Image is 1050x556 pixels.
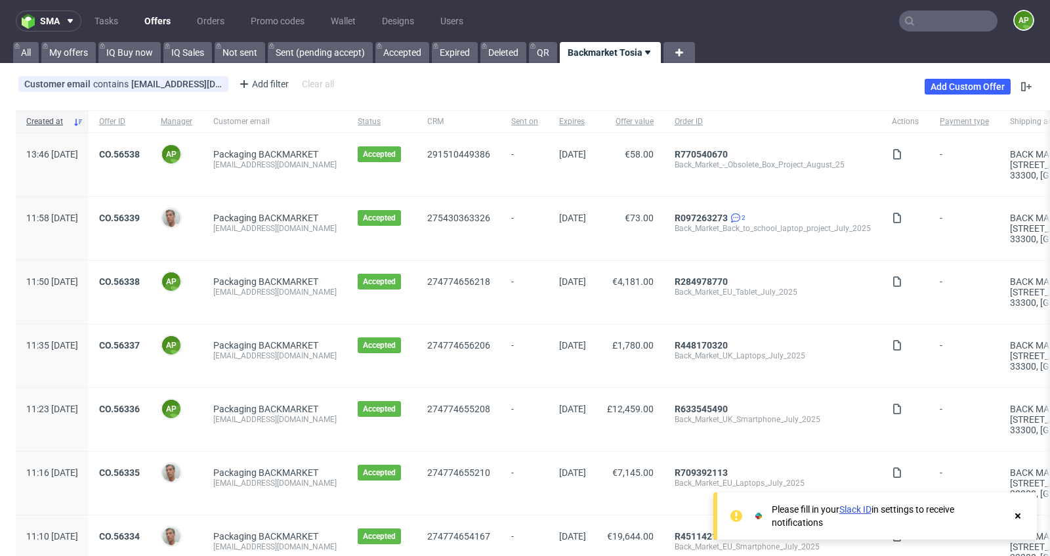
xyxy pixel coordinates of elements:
a: 274774654167 [427,531,490,542]
img: Slack [752,509,765,523]
span: £12,459.00 [607,404,654,414]
span: [DATE] [559,276,586,287]
span: [DATE] [559,467,586,478]
div: Back_Market_UK_Smartphone_July_2025 [675,414,871,425]
span: - [511,467,538,499]
span: Manager [161,116,192,127]
span: Payment type [940,116,989,127]
a: 274774656218 [427,276,490,287]
a: Slack ID [839,504,871,515]
a: Packaging BACKMARKET [213,531,318,542]
span: €7,145.00 [612,467,654,478]
a: IQ Sales [163,42,212,63]
div: Add filter [234,74,291,95]
a: Packaging BACKMARKET [213,404,318,414]
a: IQ Buy now [98,42,161,63]
a: R448170320 [675,340,728,351]
a: Tasks [87,11,126,32]
span: Created at [26,116,68,127]
div: [EMAIL_ADDRESS][DOMAIN_NAME] [213,160,337,170]
span: 2 [742,213,745,223]
a: 274774655208 [427,404,490,414]
a: CO.56334 [99,531,140,542]
a: Packaging BACKMARKET [213,149,318,160]
a: Expired [432,42,478,63]
a: Packaging BACKMARKET [213,467,318,478]
span: Offer value [607,116,654,127]
a: CO.56337 [99,340,140,351]
span: 11:23 [DATE] [26,404,78,414]
span: 11:35 [DATE] [26,340,78,351]
span: Accepted [363,276,396,287]
a: Users [432,11,471,32]
span: [DATE] [559,149,586,160]
span: Customer email [213,116,337,127]
a: Add Custom Offer [925,79,1011,95]
span: 11:16 [DATE] [26,467,78,478]
span: - [940,149,989,181]
div: Back_Market_-_Obsolete_Box_Project_August_25 [675,160,871,170]
a: QR [529,42,557,63]
span: Status [358,116,406,127]
span: Expires [559,116,586,127]
a: R097263273 [675,213,728,223]
a: Promo codes [243,11,312,32]
span: 13:46 [DATE] [26,149,78,160]
span: Accepted [363,404,396,414]
a: Deleted [480,42,526,63]
a: CO.56338 [99,276,140,287]
a: Backmarket Tosia [560,42,661,63]
span: [DATE] [559,340,586,351]
div: [EMAIL_ADDRESS][DOMAIN_NAME] [213,542,337,552]
img: logo [22,14,40,29]
a: 291510449386 [427,149,490,160]
div: Back_Market_EU_Smartphone_July_2025 [675,542,871,552]
div: [EMAIL_ADDRESS][DOMAIN_NAME] [213,223,337,234]
a: R284978770 [675,276,728,287]
span: CRM [427,116,490,127]
span: €58.00 [625,149,654,160]
span: - [940,276,989,308]
div: Back_Market_EU_Laptops_July_2025 [675,478,871,488]
span: [DATE] [559,404,586,414]
span: Order ID [675,116,871,127]
span: Accepted [363,213,396,223]
span: Actions [892,116,919,127]
a: All [13,42,39,63]
span: Accepted [363,340,396,351]
a: CO.56336 [99,404,140,414]
a: Orders [189,11,232,32]
span: sma [40,16,60,26]
span: [DATE] [559,213,586,223]
a: Wallet [323,11,364,32]
img: Jessica Desforges [162,527,180,545]
a: Not sent [215,42,265,63]
a: Offers [136,11,178,32]
span: Customer email [24,79,93,89]
span: £1,780.00 [612,340,654,351]
a: My offers [41,42,96,63]
figcaption: AP [162,400,180,418]
span: - [511,213,538,244]
a: CO.56538 [99,149,140,160]
span: - [511,340,538,372]
a: R633545490 [675,404,728,414]
div: [EMAIL_ADDRESS][DOMAIN_NAME] [213,478,337,488]
span: €19,644.00 [607,531,654,542]
span: - [511,276,538,308]
span: - [511,149,538,181]
img: Jessica Desforges [162,209,180,227]
a: Sent (pending accept) [268,42,373,63]
div: [EMAIL_ADDRESS][DOMAIN_NAME] [131,79,222,89]
a: R451142192 [675,531,728,542]
span: 11:10 [DATE] [26,531,78,542]
a: CO.56339 [99,213,140,223]
a: 274774656206 [427,340,490,351]
span: - [511,404,538,435]
div: Back_Market_EU_Tablet_July_2025 [675,287,871,297]
span: contains [93,79,131,89]
a: R709392113 [675,467,728,478]
span: Accepted [363,149,396,160]
a: Packaging BACKMARKET [213,276,318,287]
a: CO.56335 [99,467,140,478]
